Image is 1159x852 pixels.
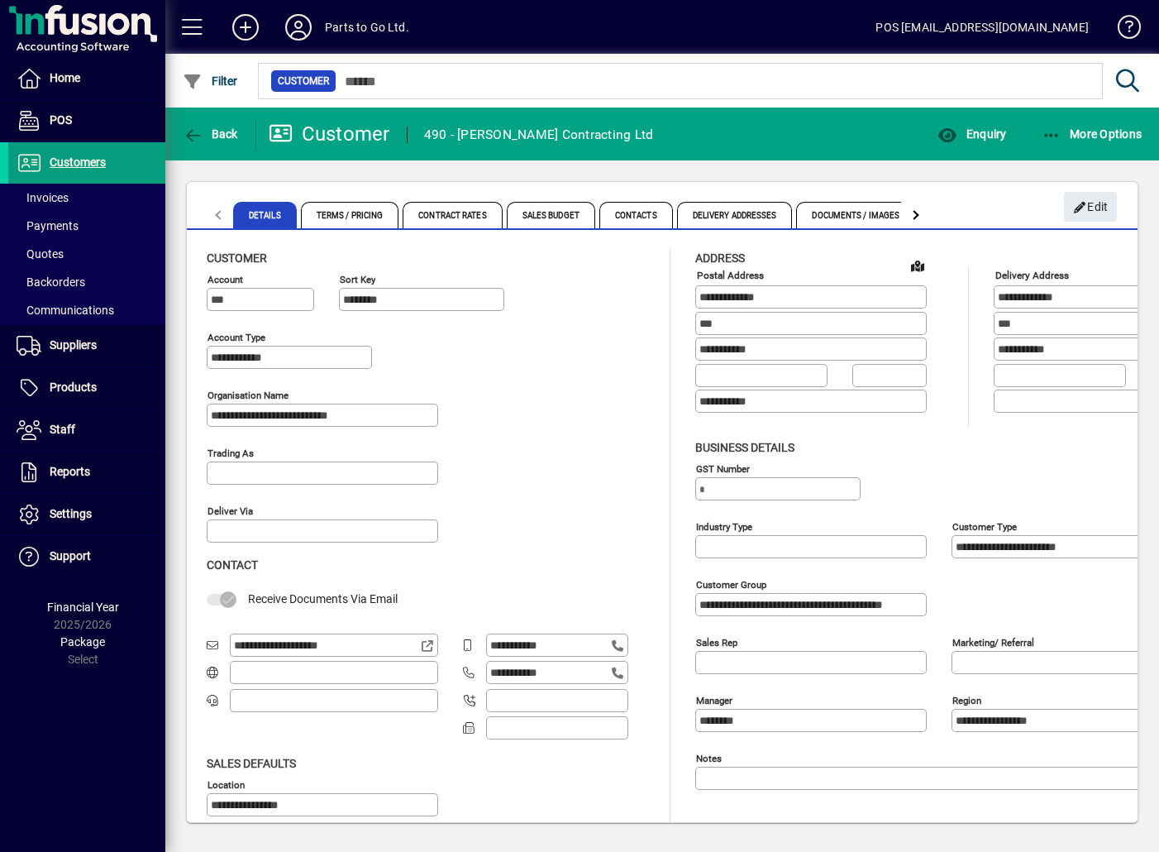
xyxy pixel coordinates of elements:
span: More Options [1042,127,1142,141]
div: 490 - [PERSON_NAME] Contracting Ltd [424,122,654,148]
app-page-header-button: Back [165,119,256,149]
span: Enquiry [937,127,1006,141]
span: Business details [695,441,794,454]
span: Sales Budget [507,202,595,228]
span: Reports [50,465,90,478]
span: Terms / Pricing [301,202,399,228]
span: Customers [50,156,106,169]
span: Customer [207,251,267,265]
span: Settings [50,507,92,520]
span: Address [695,251,745,265]
span: Edit [1073,194,1109,221]
a: Backorders [8,268,165,296]
span: POS [50,113,72,127]
div: Parts to Go Ltd. [325,14,409,41]
span: Home [50,71,80,84]
span: Invoices [17,191,69,204]
mat-label: Sales rep [696,636,737,648]
span: Delivery Addresses [677,202,793,228]
span: Payments [17,219,79,232]
a: Staff [8,409,165,451]
a: Products [8,367,165,409]
mat-label: GST Number [696,462,750,474]
span: Documents / Images [796,202,915,228]
a: Reports [8,452,165,493]
a: Quotes [8,240,165,268]
button: More Options [1037,119,1147,149]
a: Support [8,536,165,577]
mat-label: Industry type [696,520,752,532]
span: Suppliers [50,338,97,352]
span: Financial Year [47,601,119,614]
mat-label: Notes [696,752,722,763]
span: Back [183,127,238,141]
button: Profile [272,12,325,42]
span: Staff [50,423,75,436]
a: Settings [8,494,165,535]
a: POS [8,100,165,141]
span: Filter [183,74,238,88]
a: Payments [8,212,165,240]
mat-label: Marketing/ Referral [952,636,1034,648]
button: Edit [1064,192,1117,222]
span: Contract Rates [403,202,502,228]
mat-label: Region [952,694,981,706]
mat-label: Sort key [340,274,375,285]
span: Products [50,381,97,394]
span: Quotes [17,247,64,261]
a: Invoices [8,184,165,212]
div: Customer [269,121,390,147]
mat-label: Location [207,778,245,790]
mat-label: Organisation name [207,390,289,401]
mat-label: Customer type [952,520,1017,532]
mat-label: Trading as [207,448,254,459]
span: Sales defaults [207,757,296,770]
span: Contacts [599,202,673,228]
button: Filter [179,66,242,96]
mat-label: Account [207,274,243,285]
mat-label: Customer group [696,578,766,590]
span: Package [60,635,105,649]
button: Add [219,12,272,42]
span: Customer [278,73,329,89]
mat-label: Account Type [207,332,265,343]
mat-label: Manager [696,694,732,706]
a: Suppliers [8,325,165,366]
span: Receive Documents Via Email [248,592,398,605]
span: Backorders [17,275,85,289]
a: Communications [8,296,165,324]
span: Support [50,549,91,562]
button: Enquiry [933,119,1010,149]
span: Communications [17,304,114,317]
mat-label: Deliver via [207,505,253,517]
a: View on map [904,252,931,279]
div: POS [EMAIL_ADDRESS][DOMAIN_NAME] [875,14,1089,41]
a: Home [8,58,165,99]
span: Contact [207,558,258,572]
span: Details [233,202,297,228]
button: Back [179,119,242,149]
a: Knowledge Base [1105,3,1138,57]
